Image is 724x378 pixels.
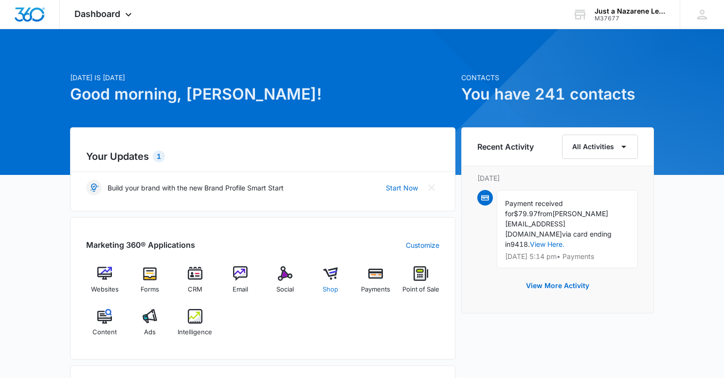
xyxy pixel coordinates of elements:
button: View More Activity [516,274,599,297]
button: All Activities [562,135,638,159]
span: Social [276,285,294,294]
span: Ads [144,327,156,337]
div: account id [595,15,666,22]
span: Payment received for [505,199,563,218]
span: $79.97 [514,209,538,218]
p: [DATE] 5:14 pm • Payments [505,253,630,260]
span: Payments [361,285,390,294]
span: Websites [91,285,119,294]
a: Point of Sale [402,266,439,301]
div: 1 [153,151,165,162]
span: Point of Sale [402,285,439,294]
div: account name [595,7,666,15]
h6: Recent Activity [477,141,534,153]
span: from [538,209,552,218]
a: Payments [357,266,395,301]
p: Build your brand with the new Brand Profile Smart Start [108,183,284,193]
a: Start Now [386,183,418,193]
span: Forms [141,285,159,294]
a: Email [221,266,259,301]
span: [PERSON_NAME] [552,209,608,218]
a: Content [86,309,124,344]
span: Content [92,327,117,337]
h2: Marketing 360® Applications [86,239,195,251]
a: Intelligence [177,309,214,344]
h1: Good morning, [PERSON_NAME]! [70,83,455,106]
a: Customize [406,240,439,250]
a: Ads [131,309,169,344]
a: Forms [131,266,169,301]
a: View Here. [530,240,564,248]
p: Contacts [461,72,654,83]
span: Dashboard [74,9,120,19]
a: Shop [312,266,349,301]
button: Close [424,180,439,195]
span: 9418. [510,240,530,248]
span: CRM [188,285,202,294]
h1: You have 241 contacts [461,83,654,106]
h2: Your Updates [86,149,439,164]
a: Social [267,266,304,301]
a: CRM [177,266,214,301]
p: [DATE] [477,173,638,183]
p: [DATE] is [DATE] [70,72,455,83]
span: Email [233,285,248,294]
span: Intelligence [178,327,212,337]
span: Shop [323,285,338,294]
a: Websites [86,266,124,301]
span: [EMAIL_ADDRESS][DOMAIN_NAME] [505,220,565,238]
